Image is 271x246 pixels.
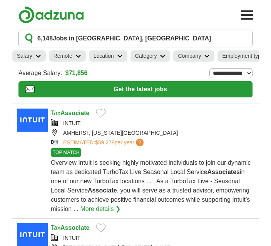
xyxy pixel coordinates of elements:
a: Company [173,50,214,62]
a: Salary [12,50,46,62]
a: INTUIT [63,120,80,126]
a: Location [89,50,127,62]
a: ESTIMATED:$59,278per year? [63,139,145,147]
div: Average Salary: [18,68,253,78]
button: 6,148Jobs in [GEOGRAPHIC_DATA], [GEOGRAPHIC_DATA] [18,30,253,47]
a: TaxAssociate [51,110,90,116]
span: Overview Intuit is seeking highly motivated individuals to join our dynamic team as dedicated Tur... [51,159,251,212]
span: Get the latest jobs [35,85,246,94]
span: $59,278 [95,139,115,146]
h1: Jobs in [GEOGRAPHIC_DATA], [GEOGRAPHIC_DATA] [37,34,211,43]
button: Add to favorite jobs [96,109,106,118]
a: INTUIT [63,235,80,241]
button: Add to favorite jobs [96,223,106,233]
span: ? [136,139,144,146]
strong: Associate [60,110,90,116]
a: More details ❯ [80,204,120,214]
h2: Category [135,52,157,60]
strong: Associates [207,169,240,175]
h2: Remote [54,52,72,60]
strong: Associate [88,187,117,194]
button: Get the latest jobs [18,81,253,97]
h2: Employment type [222,52,264,60]
span: TOP MATCH [51,148,81,157]
a: Remote [49,50,86,62]
a: $71,856 [65,69,88,78]
h2: Salary [17,52,32,60]
img: Adzuna logo [18,6,84,23]
img: Intuit logo [17,109,48,132]
a: Category [130,50,171,62]
strong: Associate [60,224,90,231]
a: TaxAssociate [51,224,90,231]
span: 6,148 [37,34,53,43]
div: AMHERST, [US_STATE][GEOGRAPHIC_DATA] [51,129,254,137]
h2: Company [178,52,201,60]
h2: Location [94,52,114,60]
button: Toggle main navigation menu [239,7,256,23]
